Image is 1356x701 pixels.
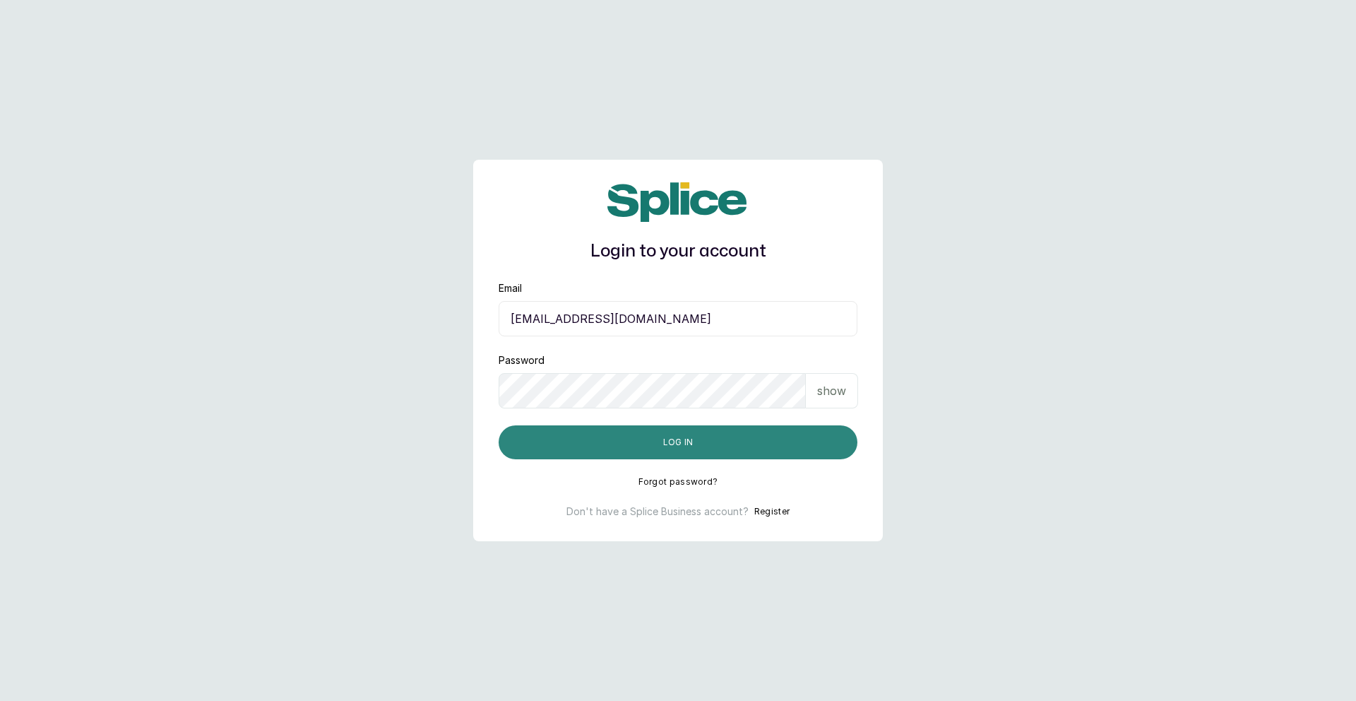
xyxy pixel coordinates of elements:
[499,281,522,295] label: Email
[754,505,790,519] button: Register
[638,476,718,488] button: Forgot password?
[499,301,857,336] input: email@acme.com
[499,353,545,367] label: Password
[817,382,846,399] p: show
[499,239,857,264] h1: Login to your account
[499,425,857,459] button: Log in
[566,505,749,519] p: Don't have a Splice Business account?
